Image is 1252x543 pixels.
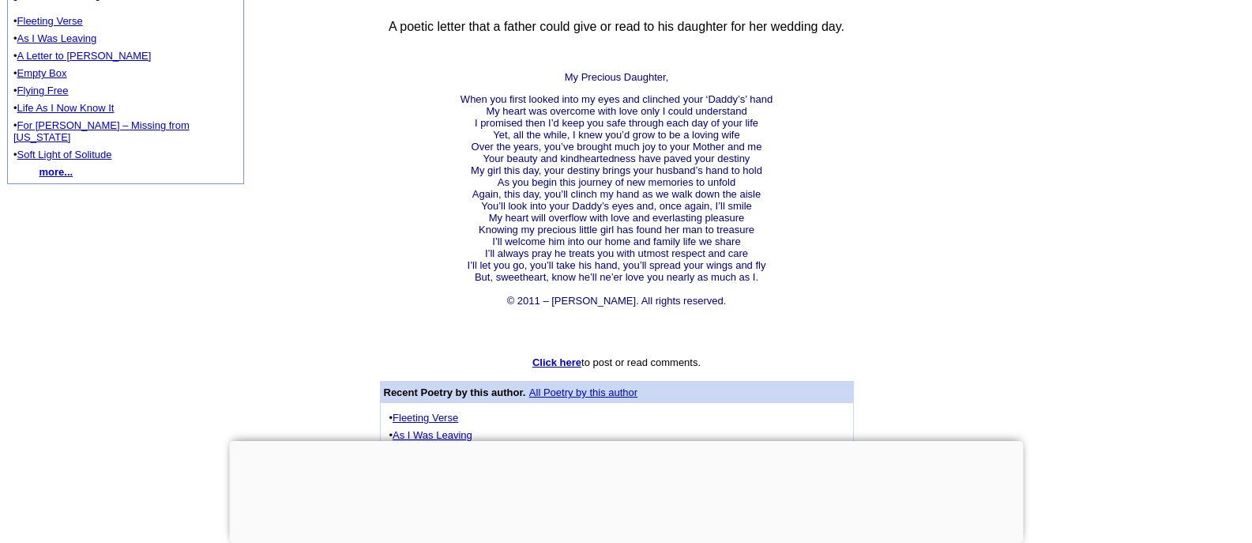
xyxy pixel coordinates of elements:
[17,15,83,27] a: Fleeting Verse
[13,160,19,166] img: shim.gif
[13,96,19,102] img: shim.gif
[39,166,73,178] a: more...
[13,114,19,119] img: shim.gif
[13,79,19,85] img: shim.gif
[532,356,581,368] a: Click here
[461,93,773,283] span: When you first looked into my eyes and clinched your ‘Daddy’s’ hand My heart was overcome with lo...
[17,85,69,96] a: Flying Free
[229,441,1023,539] iframe: Advertisement
[529,387,637,398] a: All Poetry by this author
[393,429,472,441] a: As I Was Leaving
[393,412,458,424] a: Fleeting Verse
[532,356,701,368] font: to post or read comments.
[13,50,190,178] font: •
[13,119,190,143] a: For [PERSON_NAME] – Missing from [US_STATE]
[13,27,19,32] img: shim.gif
[17,149,112,160] a: Soft Light of Solitude
[13,44,19,50] img: shim.gif
[13,62,19,67] img: shim.gif
[13,32,190,178] font: •
[17,102,115,114] a: Life As I Now Know It
[13,149,112,178] font: •
[507,295,727,307] span: © 2011 – [PERSON_NAME]. All rights reserved.
[384,387,526,398] b: Recent Poetry by this author.
[13,15,190,178] font: •
[13,143,19,149] img: shim.gif
[13,119,190,178] font: •
[389,424,395,429] img: shim.gif
[17,32,97,44] a: As I Was Leaving
[17,50,152,62] a: A Letter to [PERSON_NAME]
[13,85,190,178] font: •
[17,67,67,79] a: Empty Box
[13,67,190,178] font: •
[565,71,669,83] span: My Precious Daughter,
[13,102,190,178] font: •
[389,20,844,33] font: A poetic letter that a father could give or read to his daughter for her wedding day.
